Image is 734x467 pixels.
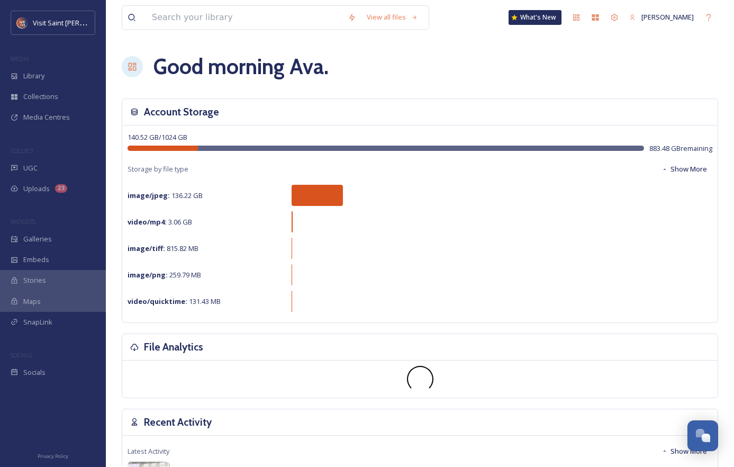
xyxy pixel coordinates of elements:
span: MEDIA [11,55,29,62]
h3: Account Storage [144,104,219,120]
a: [PERSON_NAME] [624,7,699,28]
span: 131.43 MB [128,297,221,306]
button: Show More [656,441,712,462]
span: Storage by file type [128,164,188,174]
strong: video/quicktime : [128,297,187,306]
strong: image/tiff : [128,244,165,253]
span: 3.06 GB [128,217,192,227]
a: What's New [509,10,561,25]
span: WIDGETS [11,218,35,226]
span: Embeds [23,255,49,265]
span: Stories [23,275,46,285]
h3: Recent Activity [144,415,212,430]
span: 815.82 MB [128,244,198,253]
span: COLLECT [11,147,33,155]
span: Maps [23,297,41,307]
span: 259.79 MB [128,270,201,280]
span: Latest Activity [128,446,169,456]
span: Uploads [23,184,50,194]
span: Galleries [23,234,52,244]
span: Privacy Policy [38,453,68,460]
span: UGC [23,163,38,173]
div: 23 [55,184,67,193]
span: Media Centres [23,112,70,122]
img: Visit%20Saint%20Paul%20Updated%20Profile%20Image.jpg [17,17,28,28]
span: Collections [23,92,58,102]
span: SOCIALS [11,351,32,359]
input: Search your library [147,6,342,29]
h3: File Analytics [144,339,203,355]
span: Socials [23,367,46,378]
strong: image/jpeg : [128,191,170,200]
span: 883.48 GB remaining [649,143,712,154]
a: View all files [361,7,423,28]
button: Show More [656,159,712,179]
a: Privacy Policy [38,449,68,462]
strong: video/mp4 : [128,217,167,227]
span: Library [23,71,44,81]
span: [PERSON_NAME] [641,12,694,22]
span: SnapLink [23,317,52,327]
span: 136.22 GB [128,191,203,200]
h1: Good morning Ava . [153,51,329,83]
span: 140.52 GB / 1024 GB [128,132,187,142]
button: Open Chat [687,420,718,451]
span: Visit Saint [PERSON_NAME] [33,17,117,28]
strong: image/png : [128,270,168,280]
